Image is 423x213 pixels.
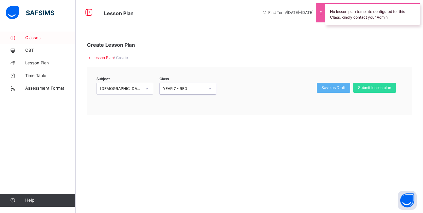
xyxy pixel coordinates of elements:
span: Assessment Format [25,85,76,92]
span: Help [25,197,75,204]
span: Lesson Plan [104,10,134,16]
span: Submit lesson plan [358,85,391,91]
span: Create Lesson Plan [87,42,135,48]
img: safsims [6,6,54,19]
span: Time Table [25,73,76,79]
span: / Create [114,55,128,60]
a: Lesson Plan [92,55,114,60]
div: [DEMOGRAPHIC_DATA] RELIGIOUS KNOWLEDGE (29) [100,86,142,92]
button: Open asap [398,191,417,210]
span: CBT [25,47,76,54]
div: No lesson plan template configured for this Class, kindly contact your Admin [325,3,420,25]
div: YEAR 7 - RED [163,86,205,92]
span: Subject [96,76,110,82]
span: Lesson Plan [25,60,76,66]
span: Class [159,76,169,82]
span: Classes [25,35,76,41]
span: Save as Draft [322,85,345,91]
span: session/term information [262,10,313,15]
